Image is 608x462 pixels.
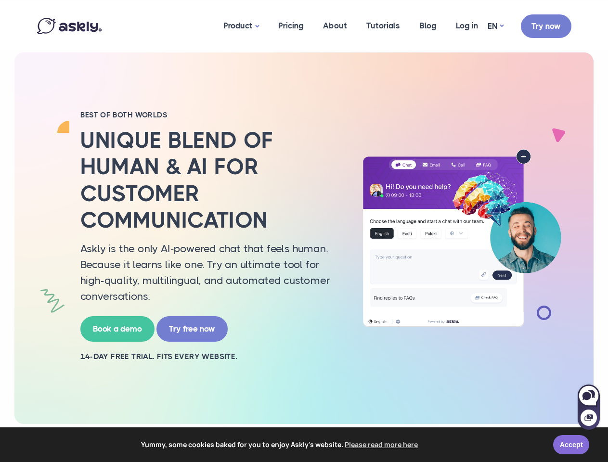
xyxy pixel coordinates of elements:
[488,19,504,33] a: EN
[577,383,601,431] iframe: Askly chat
[80,316,155,342] a: Book a demo
[553,435,589,454] a: Accept
[313,2,357,49] a: About
[446,2,488,49] a: Log in
[156,316,228,342] a: Try free now
[410,2,446,49] a: Blog
[357,2,410,49] a: Tutorials
[80,127,340,233] h2: Unique blend of human & AI for customer communication
[521,14,571,38] a: Try now
[214,2,269,50] a: Product
[37,18,102,34] img: Askly
[343,437,419,452] a: learn more about cookies
[355,149,569,327] img: AI multilingual chat
[80,351,340,362] h2: 14-day free trial. Fits every website.
[80,110,340,120] h2: BEST OF BOTH WORLDS
[80,241,340,304] p: Askly is the only AI-powered chat that feels human. Because it learns like one. Try an ultimate t...
[14,437,546,452] span: Yummy, some cookies baked for you to enjoy Askly's website.
[269,2,313,49] a: Pricing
